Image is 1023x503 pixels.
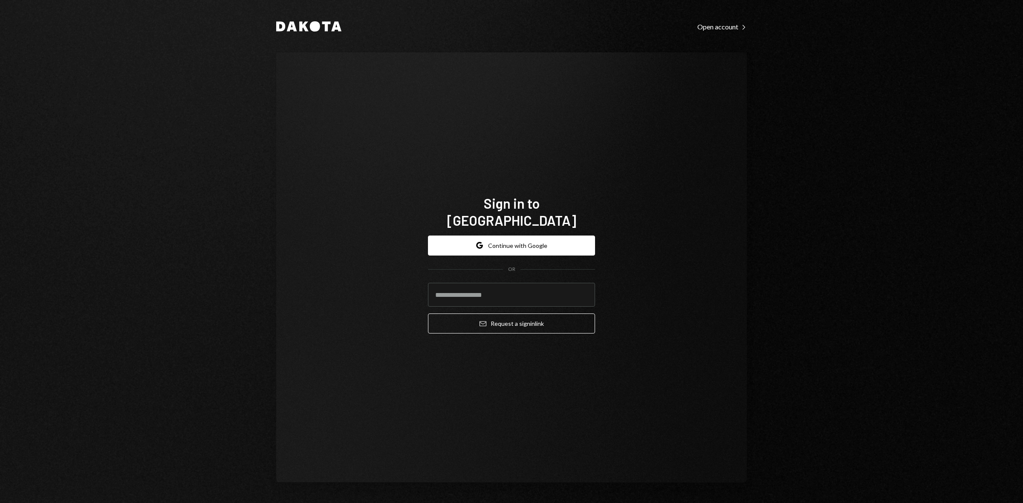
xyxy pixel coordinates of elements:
button: Request a signinlink [428,313,595,333]
a: Open account [697,22,747,31]
h1: Sign in to [GEOGRAPHIC_DATA] [428,195,595,229]
div: Open account [697,23,747,31]
div: OR [508,266,515,273]
button: Continue with Google [428,236,595,256]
